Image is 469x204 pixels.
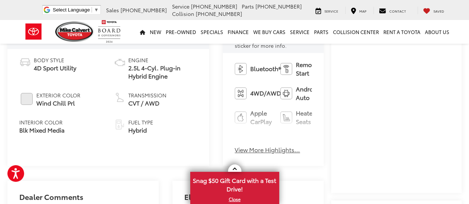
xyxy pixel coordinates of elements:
a: Select Language​ [53,7,99,13]
span: Parts [242,3,254,10]
a: About Us [423,20,452,44]
span: Saved [433,9,444,13]
span: [PHONE_NUMBER] [120,6,167,14]
a: Service [310,7,344,14]
span: Hybrid [128,126,153,134]
img: Android Auto [280,87,292,99]
span: Snag $50 Gift Card with a Test Drive! [191,173,278,195]
span: Select Language [53,7,90,13]
span: [PHONE_NUMBER] [196,10,242,17]
img: 4WD/AWD [235,87,247,99]
span: Bluetooth® [250,64,281,73]
span: Body Style [34,56,76,64]
span: 4550 [179,36,193,45]
span: Wind Chill Prl [36,99,80,107]
img: Bluetooth® [235,63,247,75]
img: Mike Calvert Toyota [55,21,95,42]
span: 4WD/AWD [250,89,281,97]
span: Service [324,9,338,13]
span: Transmission [128,91,166,99]
span: Service [172,3,189,10]
span: Map [359,9,366,13]
a: Map [345,7,372,14]
span: Remote Start [296,60,317,77]
a: Service [288,20,312,44]
span: 4D Sport Utility [34,64,76,72]
span: ▼ [94,7,99,13]
a: Parts [312,20,331,44]
a: Home [138,20,148,44]
button: View More Highlights... [235,146,300,154]
a: Collision Center [331,20,381,44]
a: New [148,20,164,44]
span: #E9E9E9 [21,93,33,105]
a: Finance [225,20,251,44]
a: Pre-Owned [164,20,198,44]
span: Contact [389,9,406,13]
a: Contact [373,7,412,14]
span: Blk Mixed Media [19,126,65,134]
span: Collision [172,10,194,17]
span: Interior Color [19,118,65,126]
a: Specials [198,20,225,44]
span: Exterior Color [36,91,80,99]
span: Fuel Type [128,118,153,126]
span: CVT / AWD [128,99,166,107]
img: Remote Start [280,63,292,75]
span: [PHONE_NUMBER] [191,3,237,10]
a: WE BUY CARS [251,20,288,44]
img: Toyota [20,20,47,44]
span: Sales [106,6,119,14]
a: Rent a Toyota [381,20,423,44]
a: My Saved Vehicles [417,7,450,14]
span: Android Auto [296,85,318,102]
span: 2.5L 4-Cyl. Plug-in Hybrid Engine [128,64,197,81]
span: Engine [128,56,197,64]
span: [PHONE_NUMBER] [255,3,302,10]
